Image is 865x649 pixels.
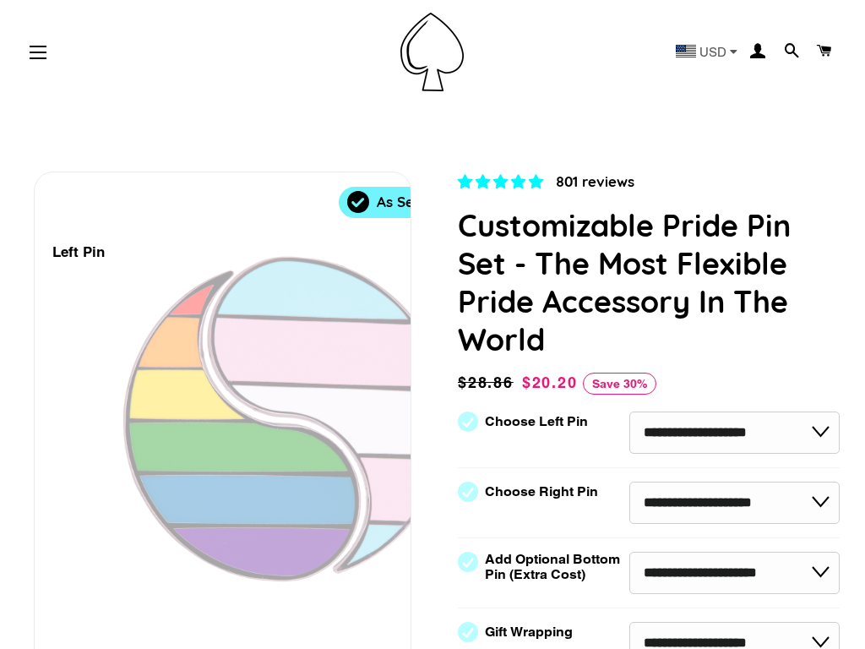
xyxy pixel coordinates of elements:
[400,13,464,91] img: Pin-Ace
[485,624,573,640] label: Gift Wrapping
[583,373,656,395] span: Save 30%
[458,371,518,395] span: $28.86
[699,46,726,58] span: USD
[556,172,634,190] span: 801 reviews
[458,173,547,190] span: 4.83 stars
[522,374,578,391] span: $20.20
[485,484,598,499] label: Choose Right Pin
[485,552,627,582] label: Add Optional Bottom Pin (Extra Cost)
[485,414,588,429] label: Choose Left Pin
[458,206,840,358] h1: Customizable Pride Pin Set - The Most Flexible Pride Accessory In The World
